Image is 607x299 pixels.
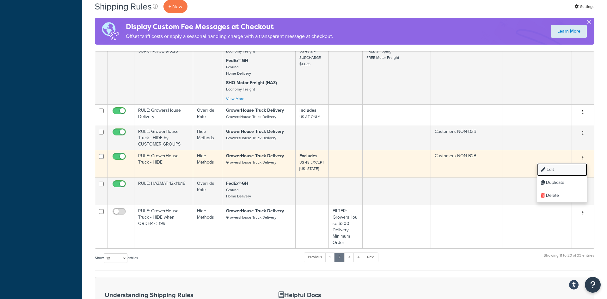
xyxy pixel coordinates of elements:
[537,189,587,202] a: Delete
[193,178,222,205] td: Override Rate
[353,252,364,262] a: 4
[226,114,276,120] small: GrowersHouse Truck Delivery
[226,86,255,92] small: Economy Freight
[95,253,138,263] label: Show entries
[431,126,502,150] td: Customers NON-B2B
[226,48,255,54] small: Economy Freight
[299,153,317,159] strong: Excludes
[537,176,587,189] a: Duplicate
[537,163,587,176] a: Edit
[193,126,222,150] td: Hide Methods
[226,159,276,165] small: GrowersHouse Truck Delivery
[126,32,333,41] p: Offset tariff costs or apply a seasonal handling charge with a transparent message at checkout.
[126,22,333,32] h4: Display Custom Fee Messages at Checkout
[363,252,378,262] a: Next
[551,25,587,38] a: Learn More
[95,18,126,45] img: duties-banner-06bc72dcb5fe05cb3f9472aba00be2ae8eb53ab6f0d8bb03d382ba314ac3c341.png
[226,128,284,135] strong: GrowerHouse Truck Delivery
[134,126,193,150] td: RULE: GrowerHouse Truck - HIDE by CUSTOMER GROUPS
[226,107,284,114] strong: GrowerHouse Truck Delivery
[193,104,222,126] td: Override Rate
[334,252,345,262] a: 2
[299,107,316,114] strong: Includes
[299,159,324,171] small: US 48 EXCEPT [US_STATE]
[585,277,601,293] button: Open Resource Center
[226,79,277,86] strong: SHQ Motor Freight (HAZ)
[95,0,152,13] h1: Shipping Rules
[226,64,251,76] small: Ground Home Delivery
[193,39,222,104] td: Surcharge
[344,252,354,262] a: 3
[134,178,193,205] td: RULE: HAZMAT 12x11x16
[134,104,193,126] td: RULE: GrowersHouse Delivery
[431,150,502,178] td: Customers NON-B2B
[104,253,127,263] select: Showentries
[134,150,193,178] td: RULE: GrowerHouse Truck - HIDE
[226,96,244,102] a: View More
[193,150,222,178] td: Hide Methods
[226,208,284,214] strong: GrowerHouse Truck Delivery
[325,252,335,262] a: 1
[226,187,251,199] small: Ground Home Delivery
[329,205,362,248] td: FILTER: GrowersHouse $200 Delivery Minimum Order
[105,291,263,298] h3: Understanding Shipping Rules
[304,252,326,262] a: Previous
[226,57,248,64] strong: FedEx®-GH
[193,205,222,248] td: Hide Methods
[134,205,193,248] td: RULE: GrowerHouse Truck - HIDE when ORDER <=199
[299,48,321,67] small: US 48 ZIP SURCHARGE $13.25
[226,153,284,159] strong: GrowerHouse Truck Delivery
[299,114,320,120] small: US AZ ONLY
[544,252,594,265] div: Showing 11 to 20 of 33 entries
[134,39,193,104] td: RULE: US 48 ZIP SURCHARGE $13.25
[226,215,276,220] small: GrowersHouse Truck Delivery
[279,291,382,298] h3: Helpful Docs
[366,48,399,60] small: FREE Shipping FREE Motor Freight
[574,2,594,11] a: Settings
[226,180,248,187] strong: FedEx®-GH
[226,135,276,141] small: GrowersHouse Truck Delivery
